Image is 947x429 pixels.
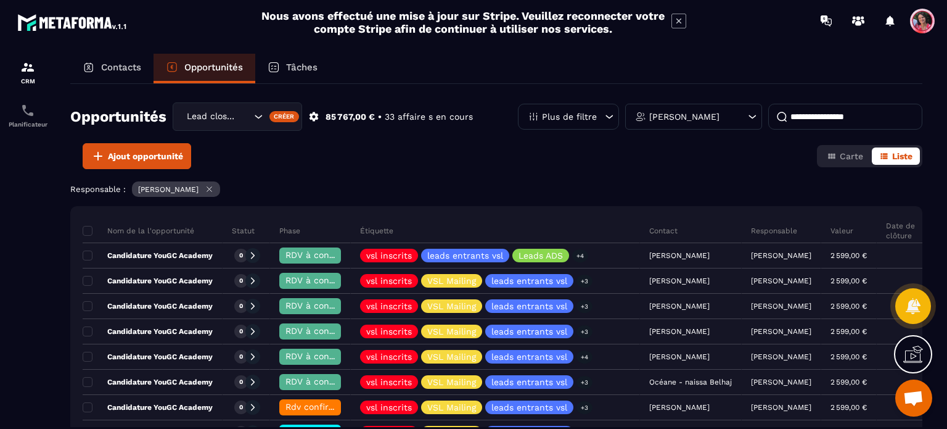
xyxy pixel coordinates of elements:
[576,325,592,338] p: +3
[427,352,476,361] p: VSL Mailing
[285,402,355,412] span: Rdv confirmé ✅
[261,9,665,35] h2: Nous avons effectué une mise à jour sur Stripe. Veuillez reconnecter votre compte Stripe afin de ...
[491,277,567,285] p: leads entrants vsl
[491,352,567,361] p: leads entrants vsl
[239,277,243,285] p: 0
[427,251,503,260] p: leads entrants vsl
[519,251,563,260] p: Leads ADS
[576,376,592,389] p: +3
[427,403,476,412] p: VSL Mailing
[378,111,382,123] p: •
[572,249,588,262] p: +4
[285,275,365,285] span: RDV à confimer ❓
[239,251,243,260] p: 0
[83,327,213,336] p: Candidature YouGC Academy
[830,403,867,412] p: 2 599,00 €
[285,250,365,260] span: RDV à confimer ❓
[83,251,213,260] p: Candidature YouGC Academy
[83,352,213,362] p: Candidature YouGC Academy
[154,54,255,83] a: Opportunités
[830,251,867,260] p: 2 599,00 €
[3,51,52,94] a: formationformationCRM
[491,302,567,310] p: leads entrants vsl
[751,226,797,236] p: Responsable
[184,110,239,123] span: Lead closing
[326,111,375,123] p: 85 767,00 €
[491,327,567,336] p: leads entrants vsl
[285,301,365,310] span: RDV à confimer ❓
[232,226,255,236] p: Statut
[649,226,678,236] p: Contact
[3,94,52,137] a: schedulerschedulerPlanificateur
[83,226,194,236] p: Nom de la l'opportunité
[138,185,199,194] p: [PERSON_NAME]
[427,378,476,386] p: VSL Mailing
[751,378,811,386] p: [PERSON_NAME]
[649,112,719,121] p: [PERSON_NAME]
[751,277,811,285] p: [PERSON_NAME]
[491,378,567,386] p: leads entrants vsl
[20,103,35,118] img: scheduler
[366,378,412,386] p: vsl inscrits
[830,352,867,361] p: 2 599,00 €
[819,148,871,165] button: Carte
[576,275,592,288] p: +3
[83,143,191,169] button: Ajout opportunité
[576,401,592,414] p: +3
[366,327,412,336] p: vsl inscrits
[751,403,811,412] p: [PERSON_NAME]
[830,226,853,236] p: Valeur
[840,151,863,161] span: Carte
[427,302,476,310] p: VSL Mailing
[3,78,52,85] p: CRM
[366,352,412,361] p: vsl inscrits
[366,251,412,260] p: vsl inscrits
[285,377,365,386] span: RDV à confimer ❓
[17,11,128,33] img: logo
[427,277,476,285] p: VSL Mailing
[108,150,183,162] span: Ajout opportunité
[255,54,330,83] a: Tâches
[830,378,867,386] p: 2 599,00 €
[751,327,811,336] p: [PERSON_NAME]
[70,185,126,194] p: Responsable :
[70,104,166,129] h2: Opportunités
[70,54,154,83] a: Contacts
[427,327,476,336] p: VSL Mailing
[576,351,592,364] p: +4
[366,302,412,310] p: vsl inscrits
[239,327,243,336] p: 0
[83,402,213,412] p: Candidature YouGC Academy
[239,352,243,361] p: 0
[872,148,920,165] button: Liste
[101,62,141,73] p: Contacts
[173,102,302,131] div: Search for option
[184,62,243,73] p: Opportunités
[20,60,35,75] img: formation
[385,111,473,123] p: 33 affaire s en cours
[366,277,412,285] p: vsl inscrits
[269,111,300,122] div: Créer
[830,327,867,336] p: 2 599,00 €
[542,112,597,121] p: Plus de filtre
[285,326,365,336] span: RDV à confimer ❓
[239,378,243,386] p: 0
[285,351,365,361] span: RDV à confimer ❓
[895,380,932,417] div: Ouvrir le chat
[83,301,213,311] p: Candidature YouGC Academy
[239,110,251,123] input: Search for option
[83,377,213,387] p: Candidature YouGC Academy
[830,302,867,310] p: 2 599,00 €
[751,302,811,310] p: [PERSON_NAME]
[892,151,912,161] span: Liste
[3,121,52,128] p: Planificateur
[239,403,243,412] p: 0
[239,302,243,310] p: 0
[360,226,393,236] p: Étiquette
[491,403,567,412] p: leads entrants vsl
[576,300,592,313] p: +3
[751,352,811,361] p: [PERSON_NAME]
[830,277,867,285] p: 2 599,00 €
[83,276,213,286] p: Candidature YouGC Academy
[286,62,318,73] p: Tâches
